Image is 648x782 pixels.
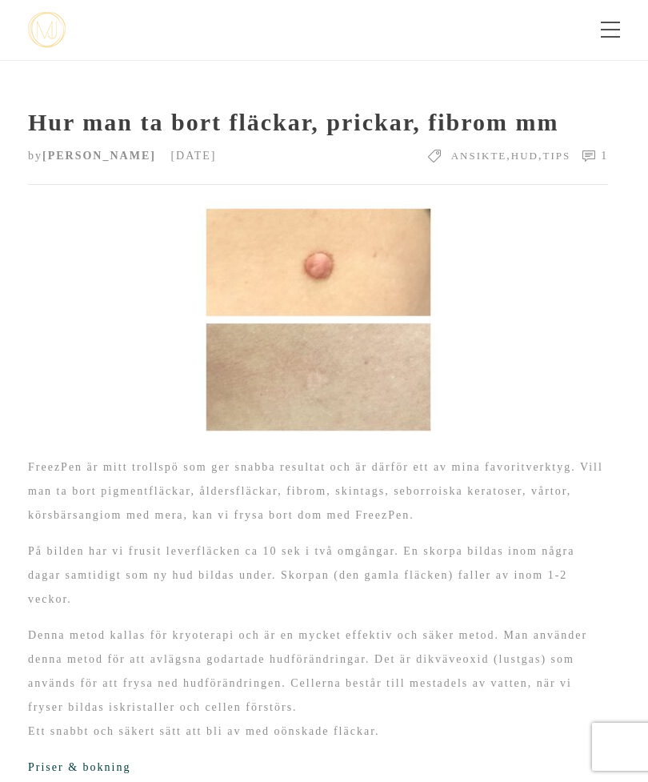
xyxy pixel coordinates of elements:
[451,150,507,162] a: Ansikte
[28,109,608,136] a: Hur man ta bort fläckar, prickar, fibrom mm
[601,29,620,30] span: Toggle menu
[542,150,570,162] a: Tips
[28,539,608,612] p: På bilden har vi frusit leverfläcken ca 10 sek i två omgångar. En skorpa bildas inom några dagar ...
[428,144,570,168] span: , ,
[28,12,66,48] a: mjstudio mjstudio mjstudio
[28,150,160,162] span: by
[160,150,216,162] a: [DATE]
[28,455,608,527] p: FreezPen är mitt trollspö som ger snabba resultat och är därför ett av mina favoritverktyg. Vill ...
[570,144,608,168] a: 1
[511,150,538,162] a: Hud
[42,150,156,162] a: [PERSON_NAME]
[28,12,66,48] img: mjstudio
[28,761,130,773] a: Priser & bokning
[28,624,608,744] p: Denna metod kallas för kryoterapi och är en mycket effektiv och säker metod. Man använder denna m...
